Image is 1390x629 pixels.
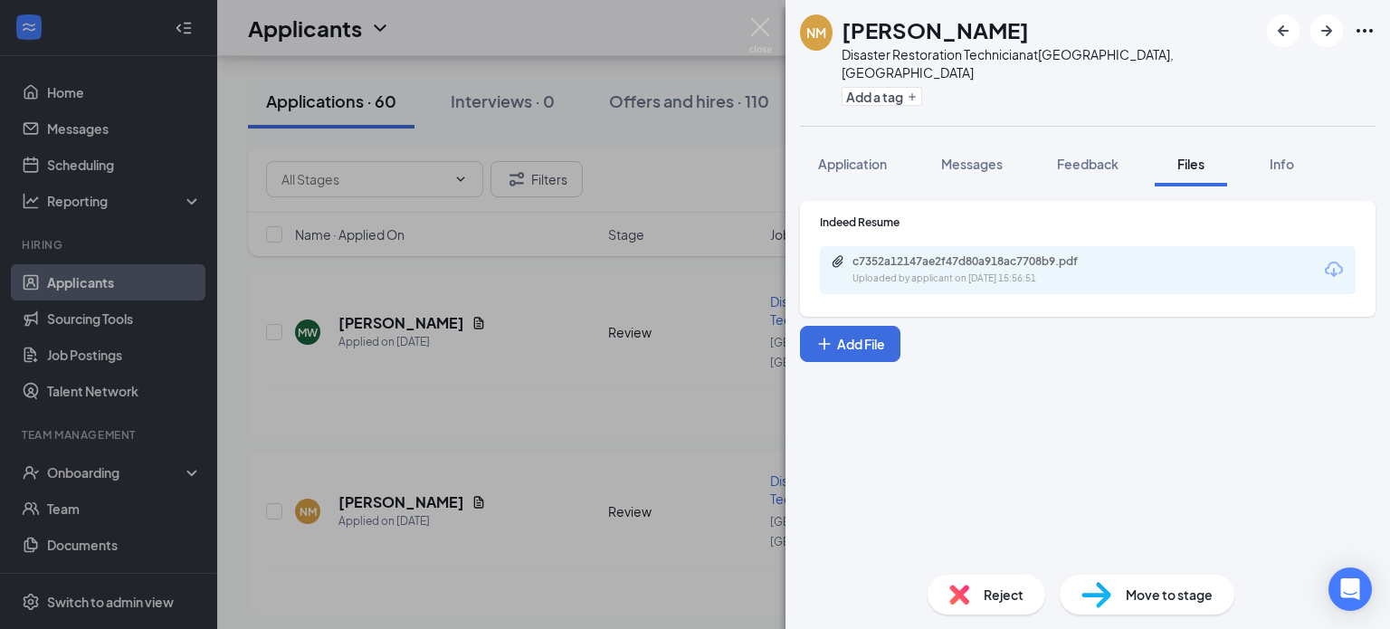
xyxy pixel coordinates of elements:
[1328,567,1372,611] div: Open Intercom Messenger
[806,24,826,42] div: NM
[852,272,1124,286] div: Uploaded by applicant on [DATE] 15:56:51
[1267,14,1300,47] button: ArrowLeftNew
[1354,20,1376,42] svg: Ellipses
[842,87,922,106] button: PlusAdd a tag
[1177,156,1204,172] span: Files
[1310,14,1343,47] button: ArrowRight
[842,14,1029,45] h1: [PERSON_NAME]
[842,45,1258,81] div: Disaster Restoration Technician at [GEOGRAPHIC_DATA], [GEOGRAPHIC_DATA]
[820,214,1356,230] div: Indeed Resume
[831,254,845,269] svg: Paperclip
[800,326,900,362] button: Add FilePlus
[1057,156,1119,172] span: Feedback
[984,585,1023,605] span: Reject
[1316,20,1338,42] svg: ArrowRight
[831,254,1124,286] a: Paperclipc7352a12147ae2f47d80a918ac7708b9.pdfUploaded by applicant on [DATE] 15:56:51
[818,156,887,172] span: Application
[1272,20,1294,42] svg: ArrowLeftNew
[852,254,1106,269] div: c7352a12147ae2f47d80a918ac7708b9.pdf
[815,335,833,353] svg: Plus
[1323,259,1345,281] svg: Download
[941,156,1003,172] span: Messages
[1270,156,1294,172] span: Info
[907,91,918,102] svg: Plus
[1126,585,1213,605] span: Move to stage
